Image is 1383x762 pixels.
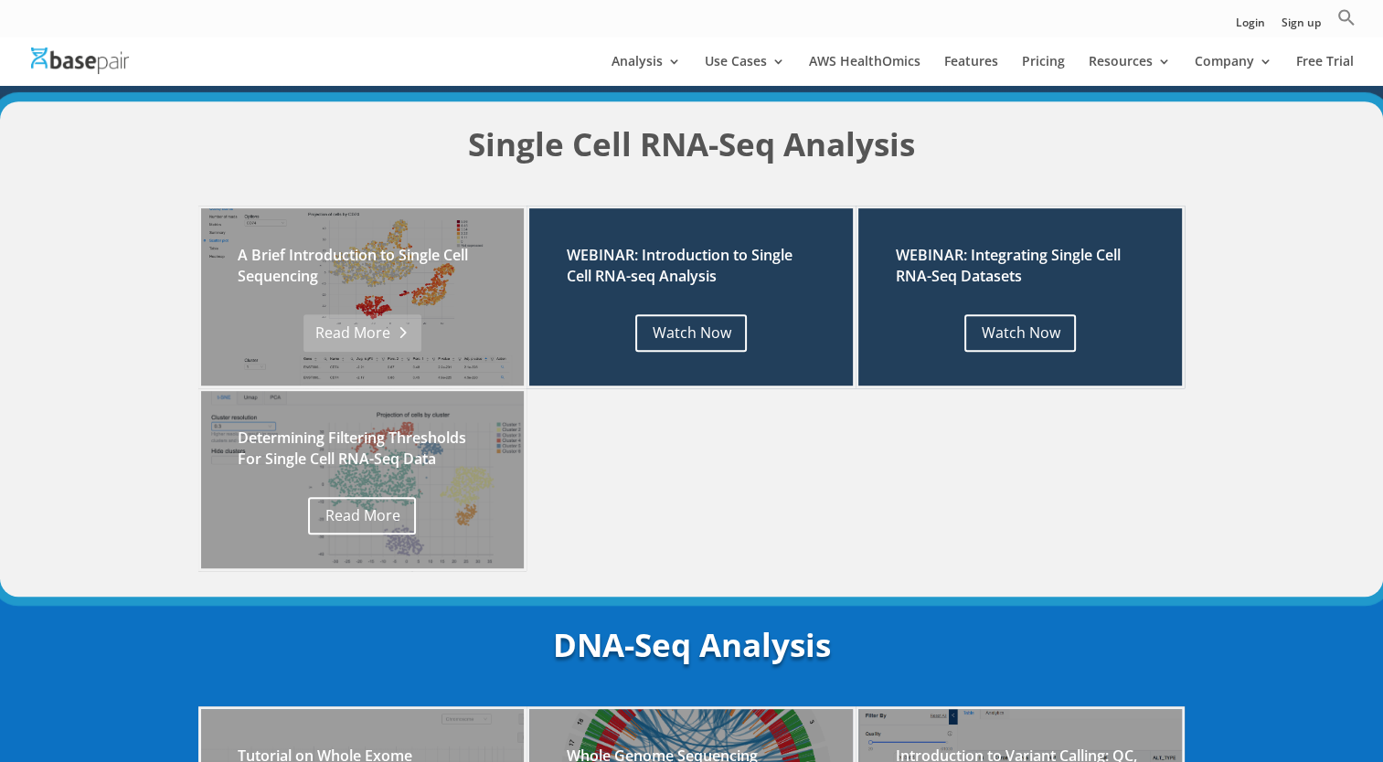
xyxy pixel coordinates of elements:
a: Company [1195,55,1272,86]
strong: Single Cell RNA-Seq Analysis [468,122,915,165]
a: Free Trial [1296,55,1354,86]
a: Login [1236,17,1265,37]
iframe: Drift Widget Chat Controller [1292,671,1361,740]
a: Analysis [612,55,681,86]
a: Read More [303,314,421,352]
a: Watch Now [964,314,1076,352]
a: Resources [1089,55,1171,86]
img: Basepair [31,48,129,74]
a: Watch Now [635,314,747,352]
a: Read More [308,497,416,534]
a: Sign up [1282,17,1321,37]
h2: Determining Filtering Thresholds For Single Cell RNA-Seq Data [238,428,488,479]
a: Search Icon Link [1337,8,1356,37]
svg: Search [1337,8,1356,26]
strong: DNA-Seq Analysis [553,623,831,666]
a: Use Cases [705,55,785,86]
a: Features [944,55,998,86]
h2: WEBINAR: Introduction to Single Cell RNA-seq Analysis [566,245,816,296]
h2: A Brief Introduction to Single Cell Sequencing [238,245,488,296]
a: Pricing [1022,55,1065,86]
a: AWS HealthOmics [809,55,920,86]
h2: WEBINAR: Integrating Single Cell RNA-Seq Datasets [895,245,1145,296]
